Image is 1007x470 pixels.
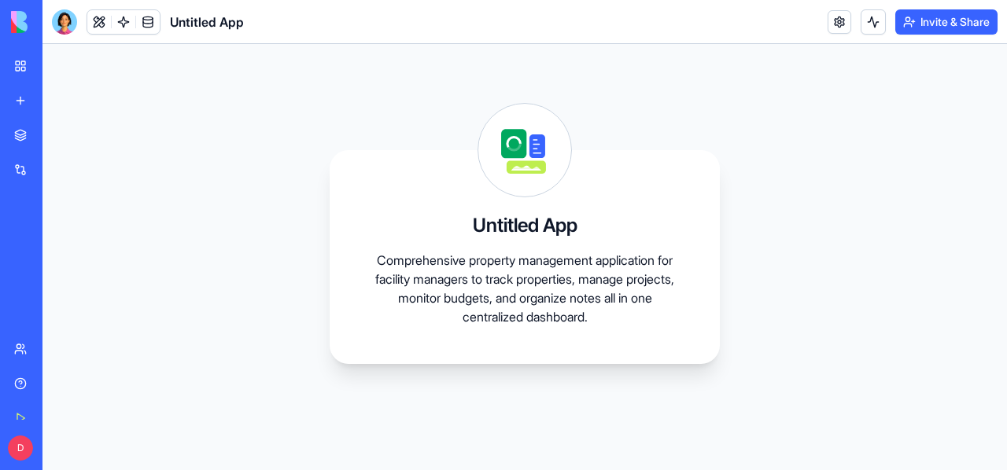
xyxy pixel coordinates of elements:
[367,251,682,326] p: Comprehensive property management application for facility managers to track properties, manage p...
[8,435,33,461] span: D
[473,213,577,238] h3: Untitled App
[11,11,109,33] img: logo
[170,13,244,31] span: Untitled App
[895,9,998,35] button: Invite & Share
